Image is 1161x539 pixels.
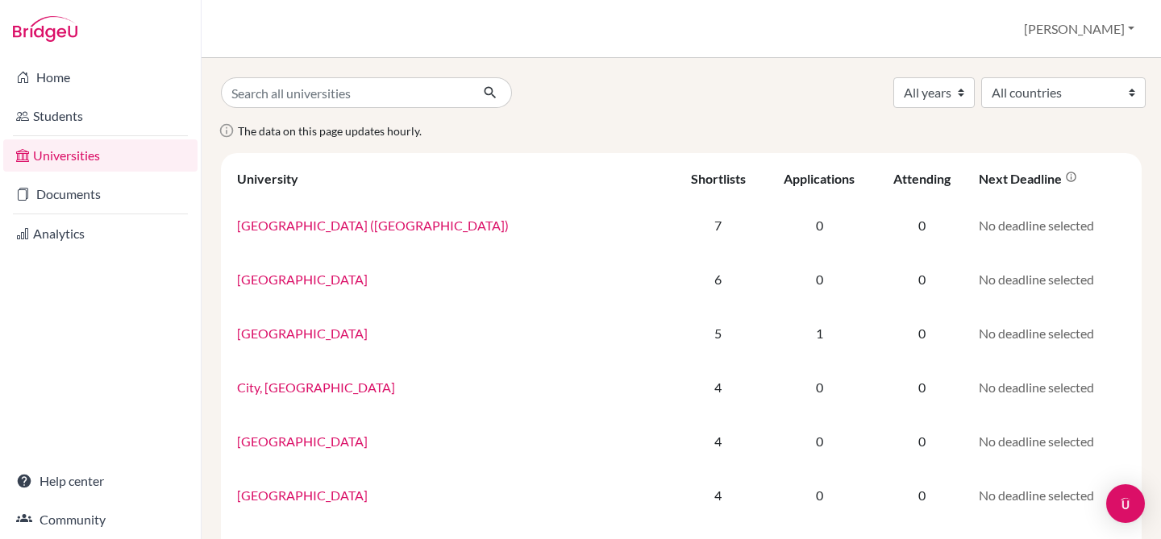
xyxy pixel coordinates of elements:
[237,218,509,233] a: [GEOGRAPHIC_DATA] ([GEOGRAPHIC_DATA])
[237,272,368,287] a: [GEOGRAPHIC_DATA]
[3,100,198,132] a: Students
[764,360,875,414] td: 0
[979,379,1094,395] span: No deadline selected
[875,468,969,522] td: 0
[3,465,198,497] a: Help center
[764,198,875,252] td: 0
[979,433,1094,449] span: No deadline selected
[227,160,672,198] th: University
[672,252,764,306] td: 6
[672,414,764,468] td: 4
[237,379,395,395] a: City, [GEOGRAPHIC_DATA]
[764,414,875,468] td: 0
[764,306,875,360] td: 1
[875,360,969,414] td: 0
[979,272,1094,287] span: No deadline selected
[764,468,875,522] td: 0
[979,487,1094,503] span: No deadline selected
[3,61,198,93] a: Home
[784,171,855,186] div: Applications
[237,487,368,503] a: [GEOGRAPHIC_DATA]
[3,178,198,210] a: Documents
[875,198,969,252] td: 0
[979,325,1094,341] span: No deadline selected
[1017,14,1142,44] button: [PERSON_NAME]
[3,139,198,172] a: Universities
[875,306,969,360] td: 0
[237,325,368,341] a: [GEOGRAPHIC_DATA]
[3,218,198,250] a: Analytics
[13,16,77,42] img: Bridge-U
[1106,484,1145,523] div: Open Intercom Messenger
[764,252,875,306] td: 0
[691,171,746,186] div: Shortlists
[893,171,951,186] div: Attending
[237,433,368,449] a: [GEOGRAPHIC_DATA]
[875,252,969,306] td: 0
[672,360,764,414] td: 4
[979,218,1094,233] span: No deadline selected
[221,77,470,108] input: Search all universities
[3,504,198,536] a: Community
[672,198,764,252] td: 7
[238,124,422,138] span: The data on this page updates hourly.
[672,468,764,522] td: 4
[979,171,1077,186] div: Next deadline
[875,414,969,468] td: 0
[672,306,764,360] td: 5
